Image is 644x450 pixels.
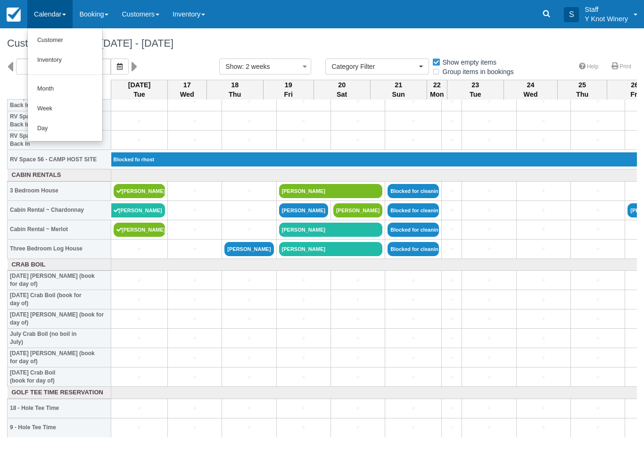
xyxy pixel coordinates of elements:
a: Week [28,99,102,119]
a: Customer [28,31,102,50]
a: Inventory [28,50,102,70]
ul: Calendar [27,28,103,142]
a: Day [28,119,102,139]
a: Month [28,79,102,99]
